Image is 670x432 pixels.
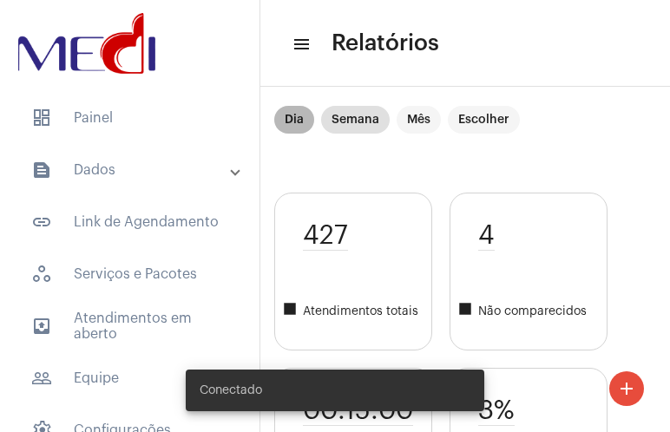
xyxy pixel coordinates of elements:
mat-chip: Semana [321,106,390,134]
mat-icon: add [616,378,637,399]
mat-panel-title: Dados [31,160,232,180]
mat-icon: sidenav icon [31,160,52,180]
span: Conectado [200,382,262,399]
mat-chip: Escolher [448,106,520,134]
mat-chip: Mês [397,106,441,134]
mat-icon: square [457,301,478,322]
span: Relatórios [332,29,439,57]
span: Atendimentos em aberto [17,305,242,347]
span: Link de Agendamento [17,201,242,243]
img: d3a1b5fa-500b-b90f-5a1c-719c20e9830b.png [14,9,160,78]
span: sidenav icon [31,108,52,128]
span: Painel [17,97,242,139]
span: Não comparecidos [457,301,607,322]
mat-icon: sidenav icon [31,212,52,232]
mat-chip: Dia [274,106,314,134]
mat-icon: sidenav icon [31,368,52,389]
span: sidenav icon [31,264,52,285]
span: 4 [478,221,495,251]
span: Equipe [17,357,242,399]
mat-icon: sidenav icon [31,316,52,337]
span: Atendimentos totais [282,301,431,322]
mat-icon: sidenav icon [292,34,309,55]
span: 427 [303,221,348,251]
mat-expansion-panel-header: sidenav iconDados [10,149,259,191]
mat-icon: square [282,301,303,322]
span: Serviços e Pacotes [17,253,242,295]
